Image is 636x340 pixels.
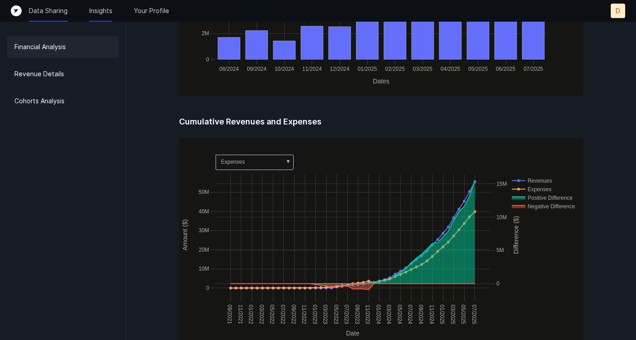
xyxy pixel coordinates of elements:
[134,6,169,15] a: Your Profile
[14,96,65,106] p: Cohorts Analysis
[611,4,625,18] button: D
[7,90,119,112] a: Cohorts Analysis
[7,63,119,85] a: Revenue Details
[179,116,583,138] h5: Cumulative Revenues and Expenses
[221,159,245,165] text: Expenses
[89,6,112,15] a: Insights
[14,41,66,52] p: Financial Analysis
[14,69,64,79] p: Revenue Details
[616,6,620,15] p: D
[29,6,68,15] a: Data Sharing
[7,36,119,58] a: Financial Analysis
